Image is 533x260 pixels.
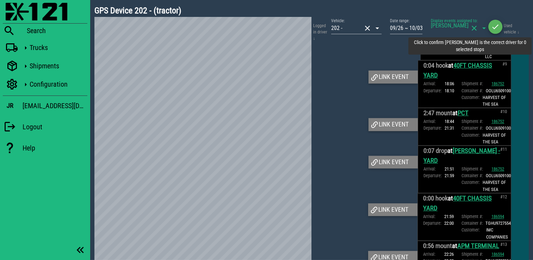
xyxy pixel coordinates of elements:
[445,118,454,125] div: 18:44
[461,118,491,125] div: Shipment #:
[423,109,452,117] span: 2:47 mount
[461,166,491,172] div: Shipment #:
[94,4,529,17] h2: GPS Device 202 - (tractor)
[23,100,87,111] div: [EMAIL_ADDRESS][DOMAIN_NAME]
[423,147,500,165] a: [PERSON_NAME] - YARD
[444,220,454,227] div: 22:00
[461,213,491,220] div: Shipment #:
[431,23,469,29] div: [PERSON_NAME]
[423,62,492,79] a: 40FT CHASSIS YARD
[23,123,87,131] div: Logout
[502,61,507,67] span: #9
[368,156,418,168] div: Link event
[461,179,483,192] div: Customer:
[423,213,444,220] div: Arrival:
[486,125,511,131] div: OOLU6509100
[485,40,511,60] div: SA RECYCLING LLC
[445,166,454,172] div: 21:51
[461,220,485,227] div: Container #:
[461,87,486,94] div: Container #:
[500,241,507,248] span: #13
[3,3,87,22] a: Blackfly
[500,146,507,153] span: #11
[485,220,511,227] div: TGHU9727554
[491,166,504,172] a: 186752
[458,109,469,117] a: PCT
[470,24,478,32] button: clear icon
[491,81,504,86] a: 186752
[27,26,87,35] div: Search
[445,87,454,94] div: 18:10
[423,220,444,227] div: Departure:
[423,62,448,69] span: 0:04 hook
[461,227,486,240] div: Customer:
[445,125,454,131] div: 21:31
[486,87,511,94] div: OOLU6509100
[457,242,499,250] a: APM TERMINAL
[445,80,454,87] div: 18:06
[491,119,504,124] a: 186752
[423,118,445,125] div: Arrival:
[483,179,511,192] div: HARVEST OF THE SEA
[368,70,418,83] div: Link event
[483,94,511,107] div: HARVEST OF THE SEA
[461,125,486,131] div: Container #:
[30,43,85,52] div: Trucks
[368,118,418,131] div: Link event
[423,194,492,212] a: 40FT CHASSIS YARD
[363,24,372,32] button: clear icon
[463,40,485,60] div: Customer:
[483,132,511,145] div: HARVEST OF THE SEA
[30,62,85,70] div: Shipments
[423,251,444,258] div: Arrival:
[444,213,454,220] div: 21:59
[312,17,331,48] div: Logged in driver ↓
[461,132,483,145] div: Customer:
[502,17,522,48] div: Used vehicle ↓
[445,172,454,179] div: 21:59
[7,102,13,110] h3: JR
[461,94,483,107] div: Customer:
[461,251,491,258] div: Shipment #:
[461,80,491,87] div: Shipment #:
[486,227,511,240] div: IMC COMPANIES
[423,108,469,118] h3: at
[423,241,499,251] h3: at
[423,172,445,179] div: Departure:
[423,125,445,131] div: Departure:
[491,214,504,219] a: 186594
[3,138,87,158] a: Help
[423,193,506,213] h3: at
[423,194,448,202] span: 0:00 hook
[423,80,445,87] div: Arrival:
[423,146,506,166] h3: at
[486,172,511,179] div: OOLU6509100
[491,252,504,257] a: 186594
[500,108,507,115] span: #10
[461,172,486,179] div: Container #:
[423,61,506,80] h3: at
[423,147,447,155] span: 0:07 drop
[423,242,452,250] span: 0:56 mount
[368,203,417,216] div: Link event
[423,166,445,172] div: Arrival:
[30,80,85,88] div: Configuration
[500,193,507,200] span: #12
[423,87,445,94] div: Departure:
[444,251,454,258] div: 22:26
[6,3,67,20] img: 87f0f0e.png
[23,144,87,152] div: Help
